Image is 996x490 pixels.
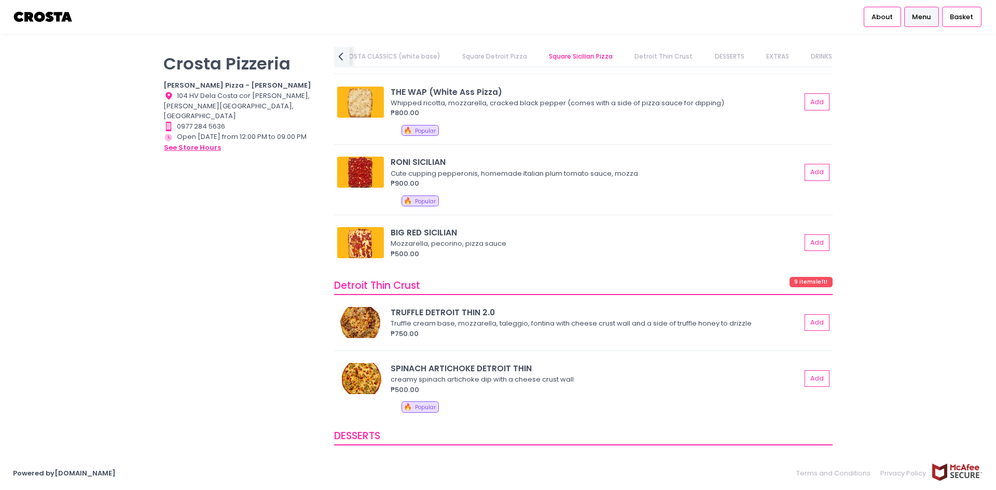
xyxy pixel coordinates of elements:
[163,142,222,153] button: see store hours
[334,429,380,443] span: DESSERTS
[391,249,801,259] div: ₱500.00
[805,370,829,387] button: Add
[337,307,384,338] img: TRUFFLE DETROIT THIN 2.0
[391,98,798,108] div: Whipped ricotta, mozzarella, cracked black pepper (comes with a side of pizza sauce for dipping)
[864,7,901,26] a: About
[391,108,801,118] div: ₱800.00
[391,329,801,339] div: ₱750.00
[163,53,321,74] p: Crosta Pizzeria
[950,12,973,22] span: Basket
[931,463,983,481] img: mcafee-secure
[391,169,798,179] div: Cute cupping pepperonis, homemade Italian plum tomato sauce, mozza
[391,385,801,395] div: ₱500.00
[391,86,801,98] div: THE WAP (White Ass Pizza)
[912,12,931,22] span: Menu
[805,234,829,251] button: Add
[539,47,623,66] a: Square Sicilian Pizza
[391,156,801,168] div: RONI SICILIAN
[337,227,384,258] img: BIG RED SICILIAN
[904,7,939,26] a: Menu
[391,362,801,374] div: SPINACH ARTICHOKE DETROIT THIN
[163,91,321,121] div: 104 HV Dela Costa cor [PERSON_NAME], [PERSON_NAME][GEOGRAPHIC_DATA], [GEOGRAPHIC_DATA]
[391,374,798,385] div: creamy spinach artichoke dip with a cheese crust wall
[805,164,829,181] button: Add
[872,12,893,22] span: About
[391,227,801,239] div: BIG RED SICILIAN
[805,314,829,331] button: Add
[391,318,798,329] div: Truffle cream base, mozzarella, taleggio, fontina with cheese crust wall and a side of truffle ho...
[704,47,754,66] a: DESSERTS
[790,277,833,287] span: 9 items left!
[415,403,436,411] span: Popular
[391,178,801,189] div: ₱900.00
[801,47,842,66] a: DRINKS
[876,463,932,483] a: Privacy Policy
[337,363,384,394] img: SPINACH ARTICHOKE DETROIT THIN
[805,93,829,110] button: Add
[163,80,311,90] b: [PERSON_NAME] Pizza - [PERSON_NAME]
[404,125,412,135] span: 🔥
[625,47,703,66] a: Detroit Thin Crust
[163,121,321,132] div: 0977 284 5636
[756,47,799,66] a: EXTRAS
[452,47,537,66] a: Square Detroit Pizza
[415,198,436,205] span: Popular
[404,402,412,412] span: 🔥
[337,157,384,188] img: RONI SICILIAN
[415,127,436,135] span: Popular
[329,47,450,66] a: CROSTA CLASSICS (white base)
[391,239,798,249] div: Mozzarella, pecorino, pizza sauce
[391,306,801,318] div: TRUFFLE DETROIT THIN 2.0
[337,87,384,118] img: THE WAP (White Ass Pizza)
[13,8,74,26] img: logo
[163,132,321,153] div: Open [DATE] from 12:00 PM to 09:00 PM
[334,278,420,292] span: Detroit Thin Crust
[13,468,116,478] a: Powered by[DOMAIN_NAME]
[796,463,876,483] a: Terms and Conditions
[404,196,412,206] span: 🔥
